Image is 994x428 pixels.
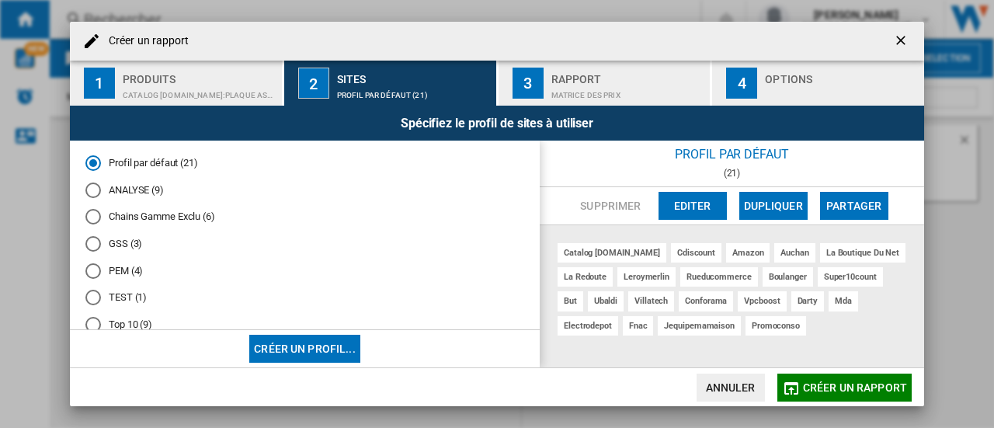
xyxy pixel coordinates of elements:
div: 4 [726,68,757,99]
md-radio-button: GSS (3) [85,237,524,252]
div: villatech [628,291,674,311]
ng-md-icon: getI18NText('BUTTONS.CLOSE_DIALOG') [893,33,912,51]
div: la redoute [558,267,613,287]
md-radio-button: Chains Gamme Exclu (6) [85,210,524,224]
div: catalog [DOMAIN_NAME] [558,243,666,263]
h4: Créer un rapport [101,33,189,49]
button: 2 Sites Profil par défaut (21) [284,61,498,106]
div: ubaldi [588,291,624,311]
div: fnac [623,316,654,336]
button: Partager [820,192,888,220]
div: super10count [818,267,883,287]
button: Annuler [697,374,765,402]
div: Sites [337,67,490,83]
md-radio-button: Top 10 (9) [85,317,524,332]
div: but [558,291,583,311]
div: (21) [540,168,924,179]
div: boulanger [763,267,813,287]
button: 1 Produits CATALOG [DOMAIN_NAME]:Plaque aspirante [70,61,283,106]
button: Créer un profil... [249,335,360,363]
md-radio-button: TEST (1) [85,291,524,305]
div: cdiscount [671,243,721,263]
md-radio-button: ANALYSE (9) [85,183,524,197]
div: Options [765,67,918,83]
div: 3 [513,68,544,99]
div: rueducommerce [680,267,758,287]
div: mda [829,291,858,311]
div: amazon [726,243,770,263]
div: leroymerlin [617,267,676,287]
div: CATALOG [DOMAIN_NAME]:Plaque aspirante [123,83,276,99]
div: Matrice des prix [551,83,704,99]
div: vpcboost [738,291,786,311]
div: jequipemamaison [658,316,741,336]
div: Profil par défaut [540,141,924,168]
div: darty [791,291,825,311]
button: 4 Options [712,61,924,106]
button: Editer [659,192,727,220]
button: getI18NText('BUTTONS.CLOSE_DIALOG') [887,26,918,57]
div: electrodepot [558,316,618,336]
div: conforama [679,291,733,311]
div: promoconso [745,316,806,336]
div: la boutique du net [820,243,905,263]
div: Produits [123,67,276,83]
button: 3 Rapport Matrice des prix [499,61,712,106]
span: Créer un rapport [803,381,907,394]
div: Rapport [551,67,704,83]
md-radio-button: PEM (4) [85,263,524,278]
div: 1 [84,68,115,99]
div: auchan [774,243,815,263]
button: Supprimer [575,192,645,220]
md-radio-button: Profil par défaut (21) [85,156,524,171]
div: 2 [298,68,329,99]
div: Spécifiez le profil de sites à utiliser [70,106,924,141]
button: Dupliquer [739,192,808,220]
button: Créer un rapport [777,374,912,402]
div: Profil par défaut (21) [337,83,490,99]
